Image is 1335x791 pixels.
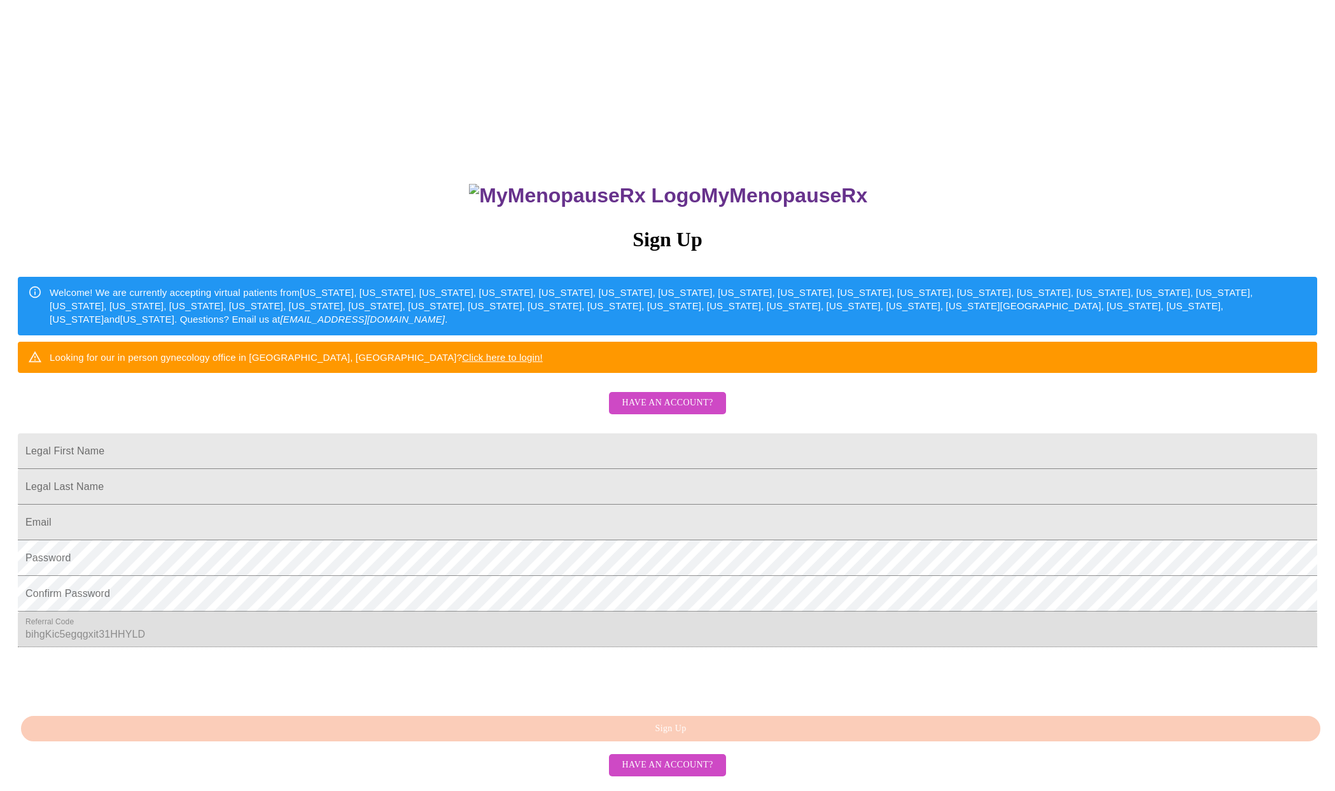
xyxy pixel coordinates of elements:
a: Click here to login! [462,352,543,363]
h3: Sign Up [18,228,1317,251]
a: Have an account? [606,759,729,769]
div: Welcome! We are currently accepting virtual patients from [US_STATE], [US_STATE], [US_STATE], [US... [50,281,1307,332]
span: Have an account? [622,757,713,773]
button: Have an account? [609,392,725,414]
span: Have an account? [622,395,713,411]
a: Have an account? [606,406,729,417]
img: MyMenopauseRx Logo [469,184,701,207]
button: Have an account? [609,754,725,776]
h3: MyMenopauseRx [20,184,1318,207]
iframe: reCAPTCHA [18,654,211,703]
div: Looking for our in person gynecology office in [GEOGRAPHIC_DATA], [GEOGRAPHIC_DATA]? [50,346,543,369]
em: [EMAIL_ADDRESS][DOMAIN_NAME] [280,314,445,325]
